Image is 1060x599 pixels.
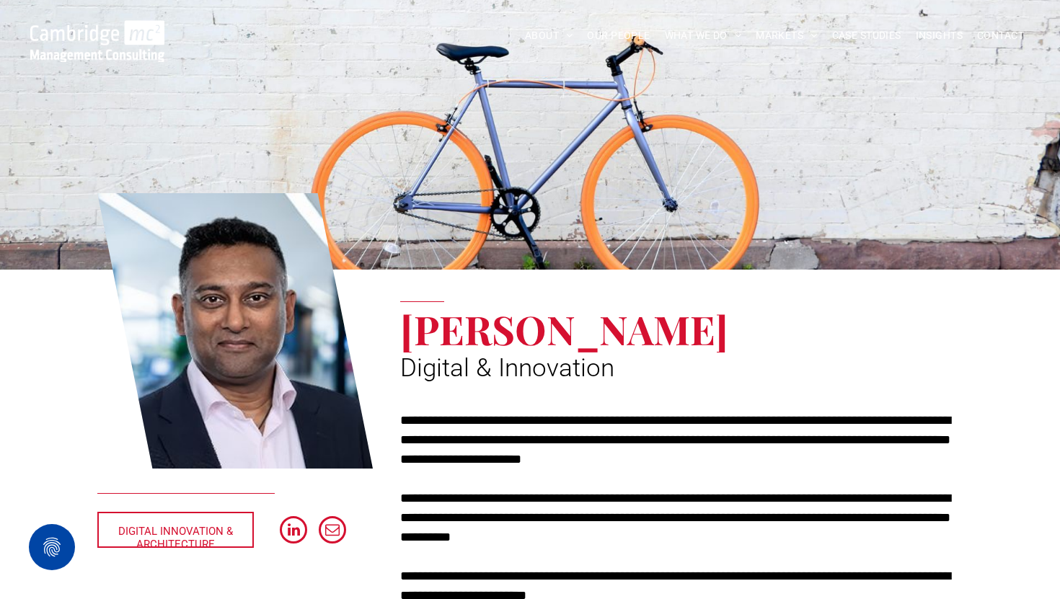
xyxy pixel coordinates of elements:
[909,25,970,47] a: INSIGHTS
[100,513,251,562] span: DIGITAL INNOVATION & ARCHITECTURE
[518,25,580,47] a: ABOUT
[580,25,657,47] a: OUR PEOPLE
[658,25,749,47] a: WHAT WE DO
[97,512,254,548] a: DIGITAL INNOVATION & ARCHITECTURE
[30,22,164,37] a: Your Business Transformed | Cambridge Management Consulting
[97,191,373,471] a: Rachi Weerasinghe | Digital & Innovation | Cambridge Management Consulting
[970,25,1031,47] a: CONTACT
[280,516,307,547] a: linkedin
[400,302,728,355] span: [PERSON_NAME]
[400,353,614,383] span: Digital & Innovation
[30,20,164,62] img: Go to Homepage
[748,25,824,47] a: MARKETS
[319,516,346,547] a: email
[825,25,909,47] a: CASE STUDIES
